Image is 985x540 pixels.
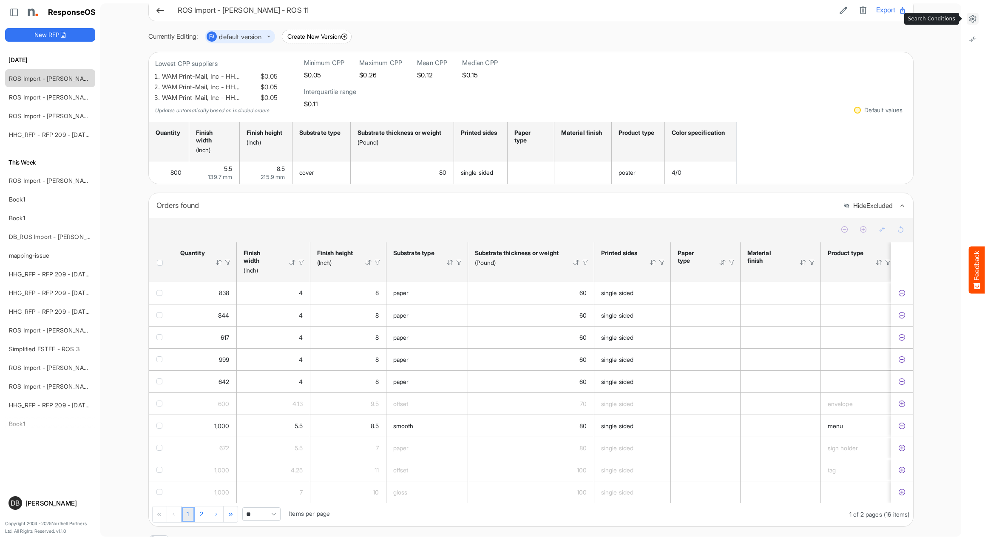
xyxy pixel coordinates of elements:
[173,459,237,481] td: 1000 is template cell Column Header httpsnorthellcomontologiesmapping-rulesorderhasquantity
[741,282,821,304] td: is template cell Column Header httpsnorthellcomontologiesmapping-rulesmanufacturinghassubstratefi...
[310,304,386,326] td: 8 is template cell Column Header httpsnorthellcomontologiesmapping-rulesmeasurementhasfinishsizeh...
[9,383,132,390] a: ROS Import - [PERSON_NAME] - Final (short)
[242,507,281,521] span: Pagerdropdown
[9,327,118,334] a: ROS Import - [PERSON_NAME] - ROS 4
[9,112,119,119] a: ROS Import - [PERSON_NAME] - ROS 11
[728,259,735,266] div: Filter Icon
[828,466,836,474] span: tag
[386,304,468,326] td: paper is template cell Column Header httpsnorthellcomontologiesmapping-rulesmaterialhassubstratem...
[393,466,409,474] span: offset
[619,169,636,176] span: poster
[173,348,237,370] td: 999 is template cell Column Header httpsnorthellcomontologiesmapping-rulesorderhasquantity
[594,481,671,503] td: single sided is template cell Column Header httpsnorthellcomontologiesmapping-rulesmanufacturingh...
[310,481,386,503] td: 10 is template cell Column Header httpsnorthellcomontologiesmapping-rulesmeasurementhasfinishsize...
[9,94,119,101] a: ROS Import - [PERSON_NAME] - ROS 11
[594,459,671,481] td: single sided is template cell Column Header httpsnorthellcomontologiesmapping-rulesmanufacturingh...
[237,304,310,326] td: 4 is template cell Column Header httpsnorthellcomontologiesmapping-rulesmeasurementhasfinishsizew...
[386,348,468,370] td: paper is template cell Column Header httpsnorthellcomontologiesmapping-rulesmaterialhassubstratem...
[579,356,587,363] span: 60
[317,259,354,267] div: (Inch)
[468,326,594,348] td: 60 is template cell Column Header httpsnorthellcomontologiesmapping-rulesmaterialhasmaterialthick...
[48,8,96,17] h1: ResponseOS
[601,466,634,474] span: single sided
[741,481,821,503] td: is template cell Column Header httpsnorthellcomontologiesmapping-rulesmanufacturinghassubstratefi...
[741,459,821,481] td: is template cell Column Header httpsnorthellcomontologiesmapping-rulesmanufacturinghassubstratefi...
[393,444,409,452] span: paper
[821,348,897,370] td: is template cell Column Header httpsnorthellcomontologiesmapping-rulesproducthasproducttype
[876,5,906,16] button: Export
[821,459,897,481] td: tag is template cell Column Header httpsnorthellcomontologiesmapping-rulesproducthasproducttype
[601,289,634,296] span: single sided
[5,158,95,167] h6: This Week
[224,259,232,266] div: Filter Icon
[475,249,562,257] div: Substrate thickness or weight
[514,129,545,144] div: Paper type
[359,71,402,79] h5: $0.26
[149,503,913,526] div: Pager Container
[671,459,741,481] td: is template cell Column Header httpsnorthellcomontologiesmapping-rulesmaterialhaspapertype
[579,334,587,341] span: 60
[891,348,915,370] td: 84977875-4286-4a3a-8334-7c9adf6f936c is template cell Column Header
[149,370,173,392] td: checkbox
[371,422,379,429] span: 8.5
[884,259,892,266] div: Filter Icon
[310,326,386,348] td: 8 is template cell Column Header httpsnorthellcomontologiesmapping-rulesmeasurementhasfinishsizeh...
[554,162,612,184] td: is template cell Column Header httpsnorthellcomontologiesmapping-rulesmanufacturinghassubstratefi...
[237,326,310,348] td: 4 is template cell Column Header httpsnorthellcomontologiesmapping-rulesmeasurementhasfinishsizew...
[149,437,173,459] td: checkbox
[259,82,278,93] span: $0.05
[468,392,594,415] td: 70 is template cell Column Header httpsnorthellcomontologiesmapping-rulesmaterialhasmaterialthick...
[454,162,508,184] td: single sided is template cell Column Header httpsnorthellcomontologiesmapping-rulesmanufacturingh...
[304,71,345,79] h5: $0.05
[468,348,594,370] td: 60 is template cell Column Header httpsnorthellcomontologiesmapping-rulesmaterialhasmaterialthick...
[219,444,229,452] span: 672
[386,392,468,415] td: offset is template cell Column Header httpsnorthellcomontologiesmapping-rulesmaterialhassubstrate...
[439,169,446,176] span: 80
[601,400,634,407] span: single sided
[582,259,589,266] div: Filter Icon
[9,196,25,203] a: Book1
[891,481,915,503] td: fdb1e722-ce50-4541-969d-36bc1a6043a5 is template cell Column Header
[182,507,195,522] a: Page 1 of 2 Pages
[219,356,229,363] span: 999
[156,129,179,136] div: Quantity
[462,59,498,67] h6: Median CPP
[170,169,182,176] span: 800
[417,59,447,67] h6: Mean CPP
[658,259,666,266] div: Filter Icon
[468,437,594,459] td: 80 is template cell Column Header httpsnorthellcomontologiesmapping-rulesmaterialhasmaterialthick...
[153,506,167,522] div: Go to first page
[898,355,906,364] button: Exclude
[23,4,40,21] img: Northell
[898,400,906,408] button: Include
[310,392,386,415] td: 9.5 is template cell Column Header httpsnorthellcomontologiesmapping-rulesmeasurementhasfinishsiz...
[821,481,897,503] td: is template cell Column Header httpsnorthellcomontologiesmapping-rulesproducthasproducttype
[149,459,173,481] td: checkbox
[304,88,357,96] h6: Interquartile range
[162,71,278,82] li: WAM Print-Mail, Inc - HH…
[173,481,237,503] td: 1000 is template cell Column Header httpsnorthellcomontologiesmapping-rulesorderhasquantity
[310,459,386,481] td: 11 is template cell Column Header httpsnorthellcomontologiesmapping-rulesmeasurementhasfinishsize...
[619,129,655,136] div: Product type
[376,444,379,452] span: 7
[891,459,915,481] td: 900f6cf5-fb05-431c-be1d-f9f4562481d8 is template cell Column Header
[149,481,173,503] td: checkbox
[282,30,352,43] button: Create New Version
[671,415,741,437] td: is template cell Column Header httpsnorthellcomontologiesmapping-rulesmaterialhaspapertype
[594,415,671,437] td: single sided is template cell Column Header httpsnorthellcomontologiesmapping-rulesmanufacturingh...
[386,326,468,348] td: paper is template cell Column Header httpsnorthellcomontologiesmapping-rulesmaterialhassubstratem...
[462,71,498,79] h5: $0.15
[678,249,708,264] div: Paper type
[741,392,821,415] td: is template cell Column Header httpsnorthellcomontologiesmapping-rulesmanufacturinghassubstratefi...
[173,437,237,459] td: 672 is template cell Column Header httpsnorthellcomontologiesmapping-rulesorderhasquantity
[468,370,594,392] td: 60 is template cell Column Header httpsnorthellcomontologiesmapping-rulesmaterialhasmaterialthick...
[156,199,837,211] div: Orders found
[310,415,386,437] td: 8.5 is template cell Column Header httpsnorthellcomontologiesmapping-rulesmeasurementhasfinishsiz...
[671,392,741,415] td: is template cell Column Header httpsnorthellcomontologiesmapping-rulesmaterialhaspapertype
[393,334,409,341] span: paper
[837,5,850,16] button: Edit
[219,289,229,296] span: 838
[601,312,634,319] span: single sided
[672,169,681,176] span: 4/0
[9,270,149,278] a: HHG_RFP - RFP 209 - [DATE] - ROS TEST 3 (LITE)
